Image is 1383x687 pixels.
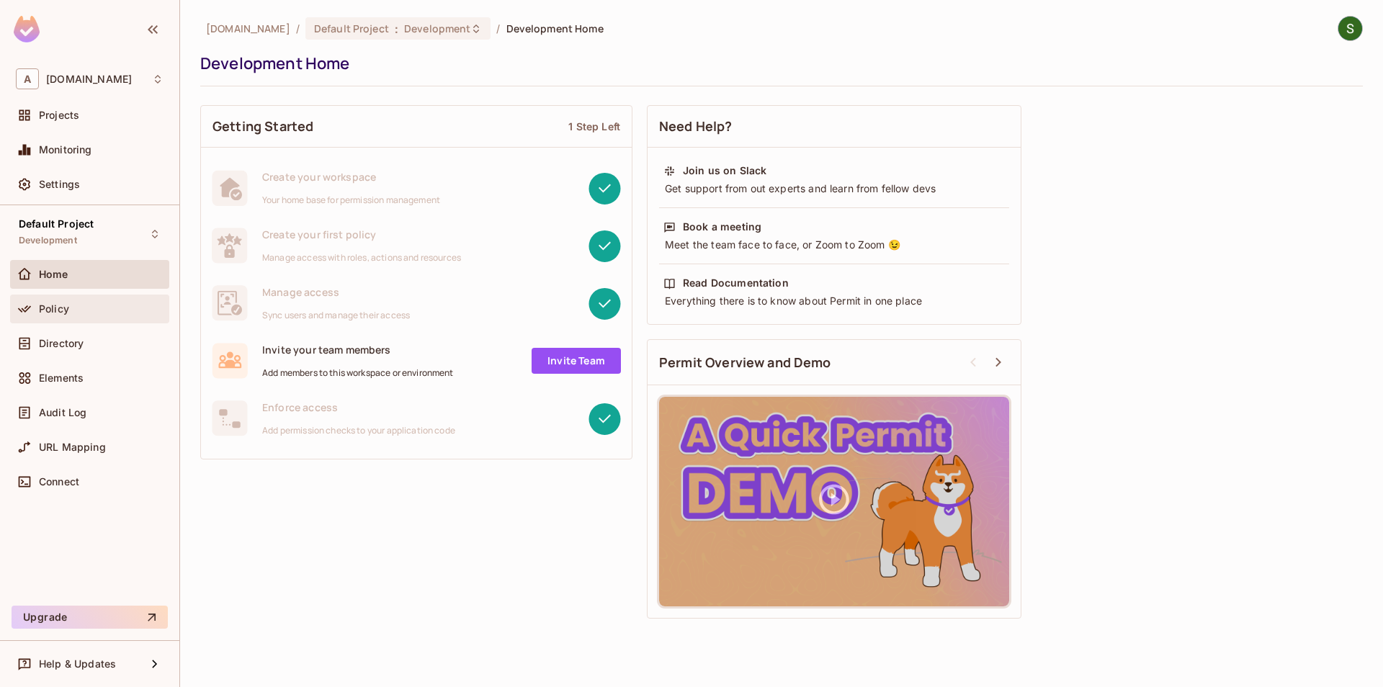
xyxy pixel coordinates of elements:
span: Need Help? [659,117,733,135]
div: Read Documentation [683,276,789,290]
div: Meet the team face to face, or Zoom to Zoom 😉 [663,238,1005,252]
div: Development Home [200,53,1356,74]
span: Connect [39,476,79,488]
span: Invite your team members [262,343,454,356]
span: Enforce access [262,400,455,414]
span: Projects [39,109,79,121]
span: Create your first policy [262,228,461,241]
div: 1 Step Left [568,120,620,133]
span: Directory [39,338,84,349]
span: Development Home [506,22,604,35]
button: Upgrade [12,606,168,629]
span: Add permission checks to your application code [262,425,455,436]
span: Create your workspace [262,170,440,184]
span: Default Project [314,22,389,35]
span: Manage access [262,285,410,299]
span: Elements [39,372,84,384]
span: Workspace: allerin.com [46,73,132,85]
span: Add members to this workspace or environment [262,367,454,379]
a: Invite Team [532,348,621,374]
div: Get support from out experts and learn from fellow devs [663,181,1005,196]
span: Policy [39,303,69,315]
span: Permit Overview and Demo [659,354,831,372]
div: Join us on Slack [683,163,766,178]
div: Everything there is to know about Permit in one place [663,294,1005,308]
span: URL Mapping [39,441,106,453]
span: Settings [39,179,80,190]
span: Development [404,22,470,35]
span: Getting Started [212,117,313,135]
span: Audit Log [39,407,86,418]
span: : [394,23,399,35]
span: Sync users and manage their access [262,310,410,321]
span: Default Project [19,218,94,230]
img: Shakti Seniyar [1338,17,1362,40]
span: Monitoring [39,144,92,156]
li: / [496,22,500,35]
span: Development [19,235,77,246]
span: Manage access with roles, actions and resources [262,252,461,264]
img: SReyMgAAAABJRU5ErkJggg== [14,16,40,42]
div: Book a meeting [683,220,761,234]
span: A [16,68,39,89]
span: the active workspace [206,22,290,35]
li: / [296,22,300,35]
span: Your home base for permission management [262,194,440,206]
span: Home [39,269,68,280]
span: Help & Updates [39,658,116,670]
